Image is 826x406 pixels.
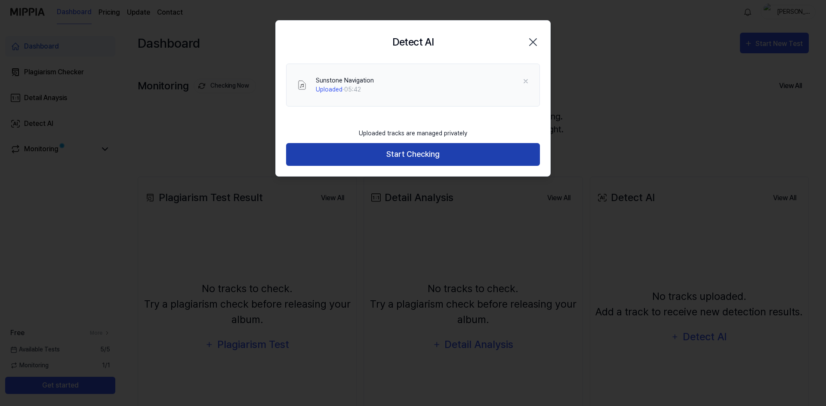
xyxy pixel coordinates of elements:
[297,80,307,90] img: File Select
[392,34,434,50] h2: Detect AI
[354,124,472,143] div: Uploaded tracks are managed privately
[316,85,374,94] div: · 05:42
[316,76,374,85] div: Sunstone Navigation
[286,143,540,166] button: Start Checking
[316,86,342,93] span: Uploaded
